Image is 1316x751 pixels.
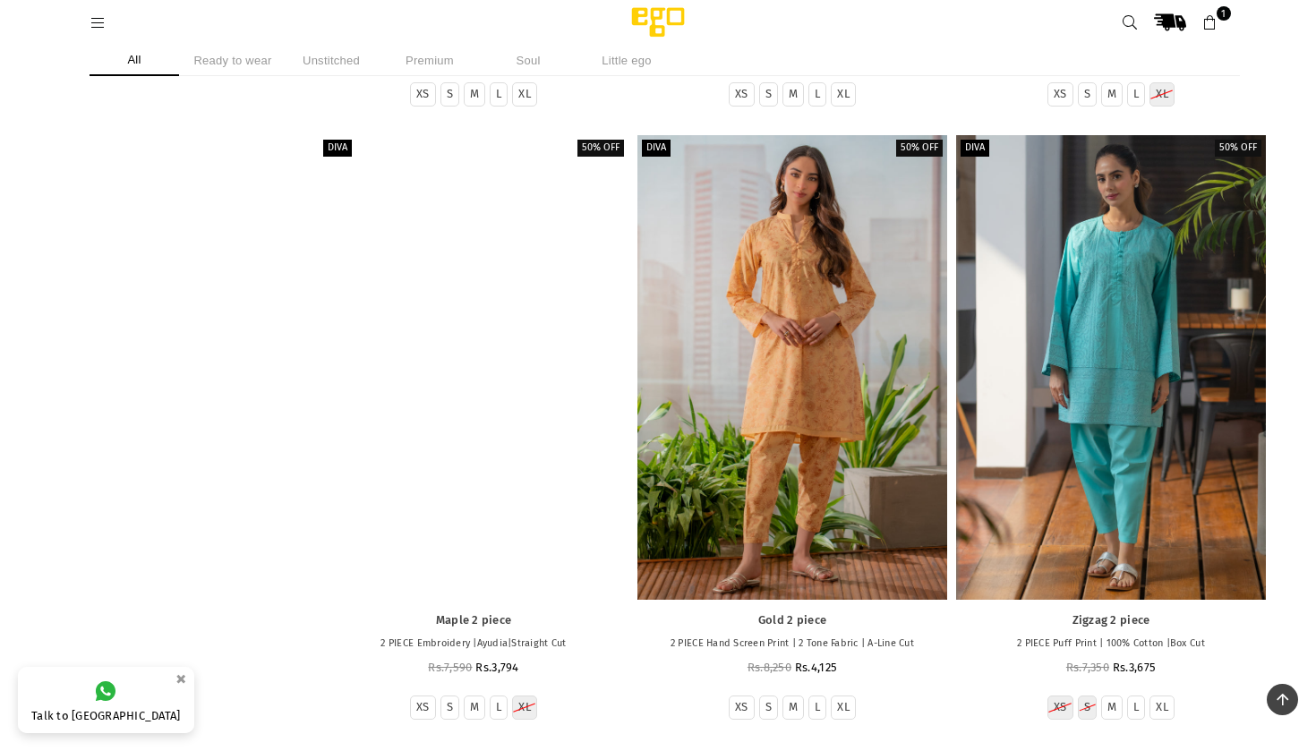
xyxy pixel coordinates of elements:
[735,700,748,715] label: XS
[789,700,798,715] label: M
[470,87,479,102] label: M
[328,636,620,652] p: 2 PIECE Embroidery |Ayudia|Straight Cut
[765,87,772,102] label: S
[1133,700,1139,715] label: L
[475,661,518,674] span: Rs.3,794
[483,45,573,76] li: Soul
[447,87,453,102] label: S
[1054,700,1067,715] label: XS
[496,700,501,715] label: L
[815,87,820,102] label: L
[815,700,820,715] label: L
[735,87,748,102] label: XS
[1107,700,1116,715] label: M
[837,700,850,715] label: XL
[795,661,837,674] span: Rs.4,125
[428,661,472,674] span: Rs.7,590
[286,45,376,76] li: Unstitched
[496,87,501,102] label: L
[1215,140,1261,157] label: 50% off
[81,15,114,29] a: Menu
[896,140,943,157] label: 50% off
[582,4,734,40] img: Ego
[1156,700,1168,715] label: XL
[642,140,671,157] label: Diva
[1114,6,1146,38] a: Search
[1066,661,1109,674] span: Rs.7,350
[416,700,430,715] label: XS
[646,636,938,652] p: 2 PIECE Hand Screen Print | 2 Tone Fabric | A-Line Cut
[1113,661,1156,674] span: Rs.3,675
[385,45,474,76] li: Premium
[646,613,938,628] a: Gold 2 piece
[1194,6,1226,38] a: 1
[328,613,620,628] a: Maple 2 piece
[577,140,624,157] label: 50% off
[748,661,791,674] span: Rs.8,250
[1156,87,1168,102] label: XL
[1084,700,1090,715] label: S
[965,613,1257,628] a: Zigzag 2 piece
[470,700,479,715] label: M
[416,87,430,102] label: XS
[637,135,947,600] a: Gold 2 piece
[518,87,531,102] label: XL
[1084,87,1090,102] label: S
[188,45,278,76] li: Ready to wear
[765,700,772,715] label: S
[789,87,798,102] label: M
[1133,87,1139,102] label: L
[965,636,1257,652] p: 2 PIECE Puff Print | 100% Cotton |Box Cut
[961,140,989,157] label: Diva
[323,140,352,157] label: Diva
[582,45,671,76] li: Little ego
[18,667,194,733] a: Talk to [GEOGRAPHIC_DATA]
[447,700,453,715] label: S
[1217,6,1231,21] span: 1
[1054,87,1067,102] label: XS
[518,700,531,715] label: XL
[319,135,628,600] a: Maple 2 piece
[1107,87,1116,102] label: M
[956,135,1266,600] a: Zigzag 2 piece
[837,87,850,102] label: XL
[90,45,179,76] li: All
[170,664,192,694] button: ×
